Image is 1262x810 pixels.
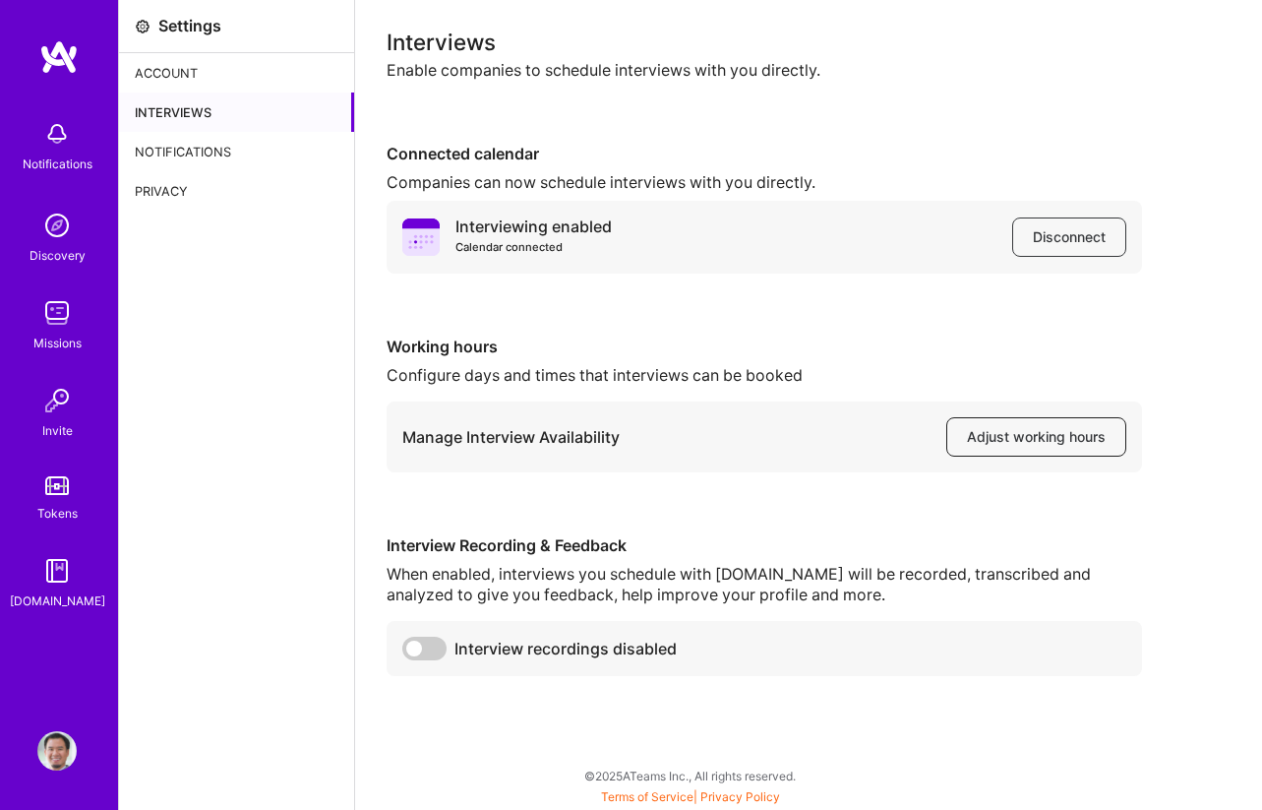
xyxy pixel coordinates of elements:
div: © 2025 ATeams Inc., All rights reserved. [118,751,1262,800]
span: Interview recordings disabled [454,639,677,659]
img: logo [39,39,79,75]
img: Invite [37,381,77,420]
div: Notifications [119,132,354,171]
div: Connected calendar [387,144,1142,164]
div: Interviews [387,31,1231,52]
span: Adjust working hours [967,427,1106,447]
img: discovery [37,206,77,245]
div: Interviews [119,93,354,132]
button: Disconnect [1012,218,1126,257]
img: tokens [45,476,69,495]
div: Settings [158,16,221,36]
div: Manage Interview Availability [402,427,620,448]
i: icon Settings [135,19,150,34]
div: Missions [33,333,82,353]
div: Tokens [37,503,78,524]
div: Invite [42,420,73,441]
a: Privacy Policy [700,789,780,804]
a: User Avatar [32,731,82,771]
div: Notifications [23,154,92,174]
div: Discovery [30,245,86,266]
i: icon PurpleCalendar [402,218,440,256]
img: bell [37,114,77,154]
div: When enabled, interviews you schedule with [DOMAIN_NAME] will be recorded, transcribed and analyz... [387,564,1142,605]
img: guide book [37,551,77,591]
div: Calendar connected [455,237,612,258]
span: | [601,789,780,804]
div: Companies can now schedule interviews with you directly. [387,172,1142,193]
div: [DOMAIN_NAME] [10,591,105,611]
a: Terms of Service [601,789,693,804]
img: User Avatar [37,731,77,771]
div: Interview Recording & Feedback [387,535,1142,556]
div: Configure days and times that interviews can be booked [387,365,1142,386]
div: Privacy [119,171,354,211]
div: Interviewing enabled [455,217,612,258]
div: Account [119,53,354,93]
span: Disconnect [1033,227,1106,247]
div: Working hours [387,337,1142,357]
button: Adjust working hours [946,417,1126,457]
div: Enable companies to schedule interviews with you directly. [387,60,1231,81]
img: teamwork [37,293,77,333]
